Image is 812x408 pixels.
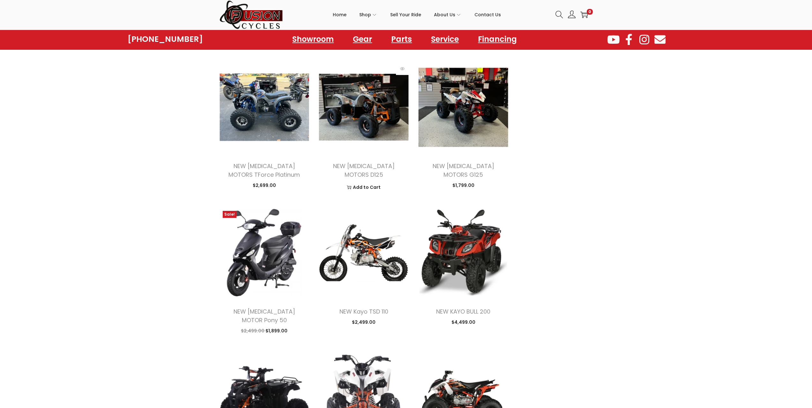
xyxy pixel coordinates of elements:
span: 1,799.00 [452,182,474,189]
span: Shop [359,7,371,23]
nav: Primary navigation [283,0,551,29]
a: NEW KAYO BULL 200 [436,308,490,315]
span: Contact Us [474,7,501,23]
img: Product image [319,208,409,298]
span: Sell Your Ride [390,7,421,23]
a: Sell Your Ride [390,0,421,29]
img: Product image [220,62,309,152]
span: 2,699.00 [253,182,276,189]
img: Product image [319,62,409,152]
span: About Us [434,7,455,23]
a: NEW [MEDICAL_DATA] MOTORS G125 [433,162,494,179]
span: 2,499.00 [241,328,264,334]
a: Home [333,0,346,29]
span: 2,499.00 [352,319,376,325]
span: $ [253,182,256,189]
a: NEW [MEDICAL_DATA] MOTORS TForce Platinum [228,162,300,179]
a: Parts [385,32,418,47]
a: Contact Us [474,0,501,29]
span: $ [241,328,244,334]
span: $ [352,319,355,325]
a: Financing [472,32,523,47]
a: Add to Cart [324,182,404,192]
a: Service [425,32,465,47]
a: NEW Kayo TSD 110 [339,308,388,315]
a: Showroom [286,32,340,47]
span: 1,899.00 [265,328,287,334]
span: 4,499.00 [451,319,475,325]
a: 0 [580,11,588,19]
nav: Menu [286,32,523,47]
span: $ [451,319,454,325]
a: [PHONE_NUMBER] [128,35,203,44]
span: Home [333,7,346,23]
span: $ [452,182,455,189]
span: Quick View [396,62,409,75]
span: $ [265,328,268,334]
a: NEW [MEDICAL_DATA] MOTORS D125 [333,162,395,179]
a: Gear [346,32,378,47]
img: Product image [418,62,508,152]
a: Shop [359,0,377,29]
a: About Us [434,0,462,29]
a: NEW [MEDICAL_DATA] MOTOR Pony 50 [234,308,295,324]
